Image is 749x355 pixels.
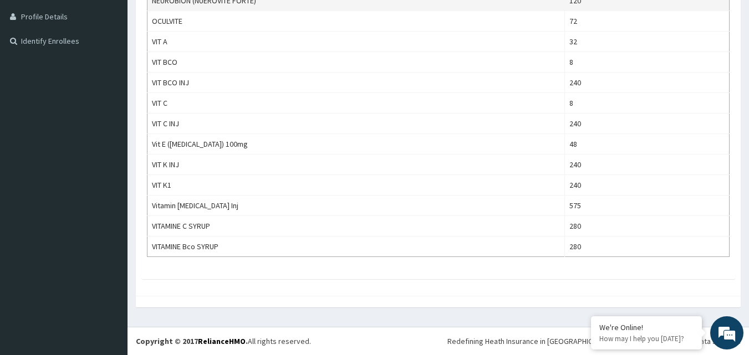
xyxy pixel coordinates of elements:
td: VIT C INJ [147,114,565,134]
td: VIT C [147,93,565,114]
div: We're Online! [599,322,694,332]
textarea: Type your message and hit 'Enter' [6,237,211,276]
td: VIT BCO INJ [147,73,565,93]
div: Chat with us now [58,62,186,76]
td: 8 [564,52,729,73]
td: Vit E ([MEDICAL_DATA]) 100mg [147,134,565,155]
td: 48 [564,134,729,155]
div: Minimize live chat window [182,6,208,32]
td: VITAMINE C SYRUP [147,216,565,236]
td: 575 [564,195,729,216]
td: 240 [564,114,729,134]
td: 32 [564,32,729,52]
strong: Copyright © 2017 . [136,336,248,346]
td: VIT K INJ [147,155,565,175]
img: d_794563401_company_1708531726252_794563401 [21,55,45,83]
td: 240 [564,155,729,175]
td: OCULVITE [147,11,565,32]
a: RelianceHMO [198,336,246,346]
p: How may I help you today? [599,334,694,343]
td: 280 [564,236,729,257]
footer: All rights reserved. [128,327,749,355]
div: Redefining Heath Insurance in [GEOGRAPHIC_DATA] using Telemedicine and Data Science! [447,336,741,347]
td: 240 [564,73,729,93]
td: Vitamin [MEDICAL_DATA] Inj [147,195,565,216]
td: 240 [564,175,729,195]
span: We're online! [64,107,153,219]
td: VIT A [147,32,565,52]
td: VITAMINE Bco SYRUP [147,236,565,257]
td: VIT K1 [147,175,565,195]
td: 72 [564,11,729,32]
td: 280 [564,216,729,236]
td: 8 [564,93,729,114]
td: VIT BCO [147,52,565,73]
